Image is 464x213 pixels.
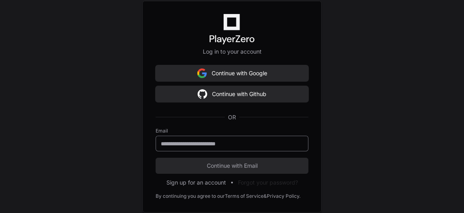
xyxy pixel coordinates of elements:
[198,86,207,102] img: Sign in with google
[225,193,264,199] a: Terms of Service
[156,193,225,199] div: By continuing you agree to our
[156,65,308,81] button: Continue with Google
[197,65,207,81] img: Sign in with google
[156,128,308,134] label: Email
[166,179,226,187] button: Sign up for an account
[225,113,239,121] span: OR
[267,193,300,199] a: Privacy Policy.
[156,162,308,170] span: Continue with Email
[264,193,267,199] div: &
[238,179,298,187] button: Forgot your password?
[156,158,308,174] button: Continue with Email
[156,48,308,56] p: Log in to your account
[156,86,308,102] button: Continue with Github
